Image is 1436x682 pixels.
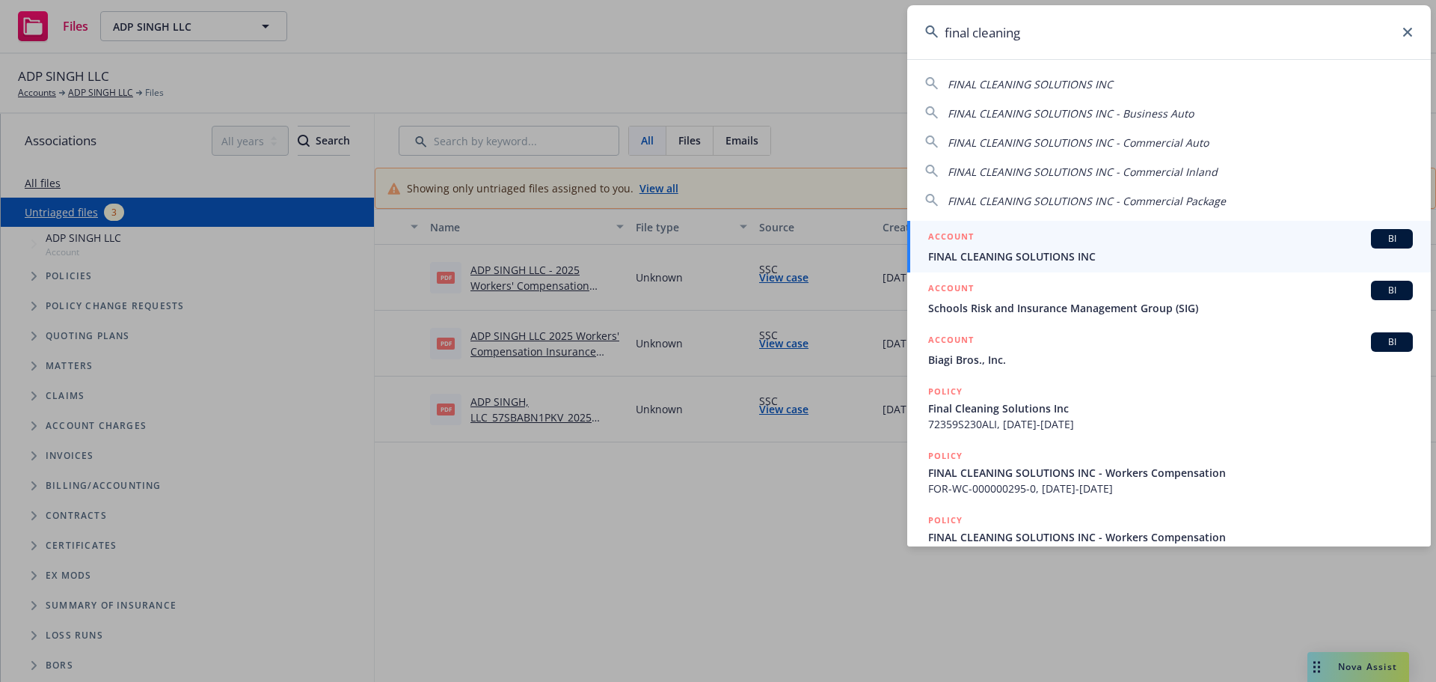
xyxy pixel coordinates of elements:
[928,281,974,299] h5: ACCOUNT
[1377,335,1407,349] span: BI
[907,273,1431,324] a: ACCOUNTBISchools Risk and Insurance Management Group (SIG)
[928,416,1413,432] span: 72359S230ALI, [DATE]-[DATE]
[907,505,1431,569] a: POLICYFINAL CLEANING SOLUTIONS INC - Workers CompensationWSD 5033179 00, [DATE]-[DATE]
[928,229,974,247] h5: ACCOUNT
[1377,232,1407,246] span: BI
[948,106,1194,121] span: FINAL CLEANING SOLUTIONS INC - Business Auto
[928,401,1413,416] span: Final Cleaning Solutions Inc
[928,529,1413,545] span: FINAL CLEANING SOLUTIONS INC - Workers Compensation
[948,165,1218,179] span: FINAL CLEANING SOLUTIONS INC - Commercial Inland
[948,77,1113,91] span: FINAL CLEANING SOLUTIONS INC
[1377,284,1407,297] span: BI
[907,440,1431,505] a: POLICYFINAL CLEANING SOLUTIONS INC - Workers CompensationFOR-WC-000000295-0, [DATE]-[DATE]
[907,376,1431,440] a: POLICYFinal Cleaning Solutions Inc72359S230ALI, [DATE]-[DATE]
[928,545,1413,561] span: WSD 5033179 00, [DATE]-[DATE]
[928,249,1413,264] span: FINAL CLEANING SOLUTIONS INC
[928,448,963,463] h5: POLICY
[928,513,963,528] h5: POLICY
[928,481,1413,496] span: FOR-WC-000000295-0, [DATE]-[DATE]
[948,136,1209,150] span: FINAL CLEANING SOLUTIONS INC - Commercial Auto
[948,194,1226,208] span: FINAL CLEANING SOLUTIONS INC - Commercial Package
[928,332,974,350] h5: ACCOUNT
[928,300,1413,316] span: Schools Risk and Insurance Management Group (SIG)
[928,352,1413,368] span: Biagi Bros., Inc.
[907,324,1431,376] a: ACCOUNTBIBiagi Bros., Inc.
[907,5,1431,59] input: Search...
[907,221,1431,273] a: ACCOUNTBIFINAL CLEANING SOLUTIONS INC
[928,465,1413,481] span: FINAL CLEANING SOLUTIONS INC - Workers Compensation
[928,384,963,399] h5: POLICY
